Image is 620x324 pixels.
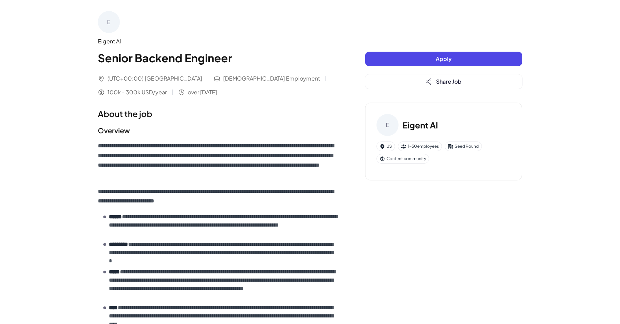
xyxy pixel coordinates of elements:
[436,78,462,85] span: Share Job
[98,37,338,45] div: Eigent AI
[98,50,338,66] h1: Senior Backend Engineer
[403,119,438,131] h3: Eigent AI
[436,55,452,62] span: Apply
[98,11,120,33] div: E
[445,142,482,151] div: Seed Round
[98,107,338,120] h1: About the job
[398,142,442,151] div: 1-50 employees
[365,52,522,66] button: Apply
[365,74,522,89] button: Share Job
[98,125,338,136] h2: Overview
[376,154,429,164] div: Content community
[188,88,217,96] span: over [DATE]
[107,74,202,83] span: (UTC+00:00) [GEOGRAPHIC_DATA]
[223,74,320,83] span: [DEMOGRAPHIC_DATA] Employment
[107,88,167,96] span: 100k - 300k USD/year
[376,142,395,151] div: US
[376,114,399,136] div: E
